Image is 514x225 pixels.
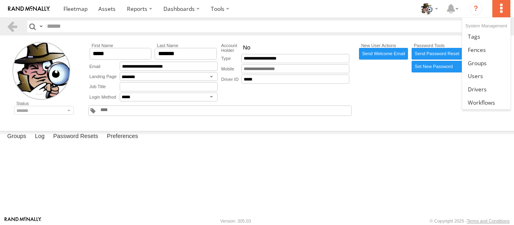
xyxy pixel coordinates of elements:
[6,21,18,32] a: Back to previous Page
[155,43,216,48] label: Last Name
[359,48,408,60] a: Send Welcome Email
[8,6,50,12] img: rand-logo.svg
[469,2,482,15] i: ?
[31,131,49,142] label: Log
[221,64,241,74] label: Mobile
[221,74,241,84] label: Driver ID
[4,217,41,225] a: Visit our Website
[90,62,120,71] label: Email
[3,131,30,142] label: Groups
[90,82,120,91] label: Job Title
[412,48,462,60] a: Send Password Reset
[412,61,462,72] label: Manually enter new password
[38,21,44,32] label: Search Query
[221,54,241,63] label: Type
[49,131,102,142] label: Password Resets
[90,43,151,48] label: First Name
[412,43,462,48] label: Password Tools
[103,131,142,142] label: Preferences
[467,219,510,223] a: Terms and Conditions
[243,44,250,52] span: No
[430,219,510,223] div: © Copyright 2025 -
[220,219,251,223] div: Version: 305.03
[90,72,120,81] label: Landing Page
[359,43,408,48] label: New User Actions
[221,43,241,53] label: Account Holder
[90,93,120,101] label: Login Method
[418,3,441,15] div: Scott Bennett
